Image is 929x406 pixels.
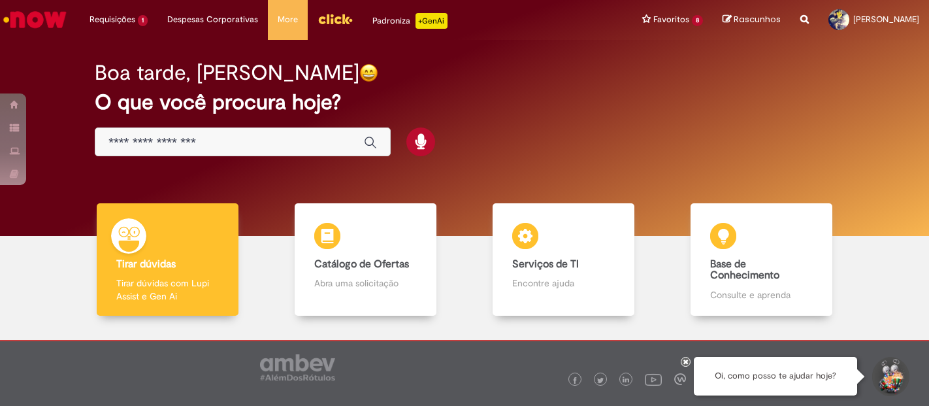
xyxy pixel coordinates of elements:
a: Base de Conhecimento Consulte e aprenda [662,203,860,316]
a: Catálogo de Ofertas Abra uma solicitação [267,203,464,316]
img: logo_footer_ambev_rotulo_gray.png [260,354,335,381]
span: 1 [138,15,148,26]
b: Catálogo de Ofertas [314,258,409,271]
p: Tirar dúvidas com Lupi Assist e Gen Ai [116,277,219,303]
img: logo_footer_youtube.png [645,371,662,388]
a: Serviços de TI Encontre ajuda [464,203,662,316]
img: logo_footer_workplace.png [674,373,686,385]
span: Favoritos [653,13,689,26]
b: Serviços de TI [512,258,579,271]
b: Base de Conhecimento [710,258,779,282]
span: More [278,13,298,26]
span: Rascunhos [734,13,781,25]
div: Oi, como posso te ajudar hoje? [694,357,857,396]
img: logo_footer_twitter.png [597,377,604,384]
img: logo_footer_linkedin.png [623,377,629,384]
span: 8 [692,15,703,26]
p: Encontre ajuda [512,277,615,290]
img: logo_footer_facebook.png [572,377,578,384]
img: happy-face.png [359,63,378,82]
span: Despesas Corporativas [167,13,258,26]
b: Tirar dúvidas [116,258,176,271]
a: Tirar dúvidas Tirar dúvidas com Lupi Assist e Gen Ai [69,203,267,316]
button: Iniciar Conversa de Suporte [870,357,909,396]
span: [PERSON_NAME] [853,14,919,25]
h2: O que você procura hoje? [95,91,834,114]
h2: Boa tarde, [PERSON_NAME] [95,61,359,84]
a: Rascunhos [723,14,781,26]
p: Consulte e aprenda [710,288,813,301]
img: ServiceNow [1,7,69,33]
img: click_logo_yellow_360x200.png [318,9,353,29]
p: +GenAi [416,13,448,29]
span: Requisições [90,13,135,26]
div: Padroniza [372,13,448,29]
p: Abra uma solicitação [314,277,417,290]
